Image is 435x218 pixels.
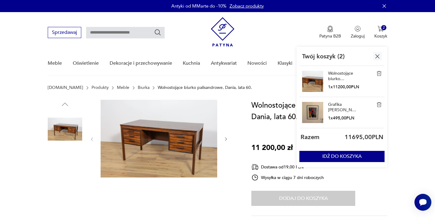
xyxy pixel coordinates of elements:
img: Zdjęcie produktu Wolnostojące biurko palisandrowe, Dania, lata 60. [101,100,217,177]
a: Ikona medaluPatyna B2B [319,26,341,39]
div: Wysyłka w ciągu 7 dni roboczych [251,174,324,181]
div: Dostawa od 19,00 PLN [251,163,324,171]
h1: Wolnostojące biurko palisandrowe, Dania, lata 60. [251,100,387,123]
img: Grafika Joan Miró, VG Bild-Kunst, lata 90. [376,102,382,107]
a: Meble [48,52,62,75]
a: Wolnostojące biurko palisandrowe, Dania, lata 60. [328,71,358,82]
a: Biurka [138,85,150,90]
p: 11 200,00 zł [251,142,293,154]
a: Klasyki [278,52,292,75]
button: IDŹ DO KOSZYKA [299,151,385,162]
div: 2 [381,25,386,30]
a: Grafika [PERSON_NAME], VG Bild-Kunst, lata 90. [328,102,358,113]
a: Oświetlenie [73,52,99,75]
p: Razem [301,133,319,141]
a: Produkty [92,85,109,90]
p: Zaloguj [351,33,365,39]
a: [DOMAIN_NAME] [48,85,83,90]
a: Meble [117,85,129,90]
iframe: Smartsupp widget button [414,194,431,211]
a: Nowości [247,52,267,75]
p: Twój koszyk ( 2 ) [302,52,345,60]
a: Kuchnia [183,52,200,75]
img: Ikona koszyka [378,26,384,32]
a: Zobacz produkty [230,3,264,9]
p: Wolnostojące biurko palisandrowe, Dania, lata 60. [158,85,252,90]
img: Ikona krzyżyka [374,53,381,60]
p: 1 x 495,00 PLN [328,115,358,121]
button: Szukaj [154,29,161,36]
a: Sprzedawaj [48,31,81,35]
p: Patyna B2B [319,33,341,39]
button: Patyna B2B [319,26,341,39]
a: Dekoracje i przechowywanie [110,52,172,75]
img: Ikona dostawy [251,163,259,171]
img: Zdjęcie produktu Wolnostojące biurko palisandrowe, Dania, lata 60. [48,151,82,185]
button: Sprzedawaj [48,27,81,38]
p: Koszyk [374,33,387,39]
img: Zdjęcie produktu Wolnostojące biurko palisandrowe, Dania, lata 60. [48,112,82,146]
p: 11695,00 PLN [345,133,383,141]
img: Wolnostojące biurko palisandrowe, Dania, lata 60. [302,71,323,92]
img: Ikona medalu [327,26,333,32]
button: 2Koszyk [374,26,387,39]
p: 1 x 11200,00 PLN [328,84,359,90]
img: Ikonka użytkownika [355,26,361,32]
button: Zaloguj [351,26,365,39]
img: Grafika Joan Miró, VG Bild-Kunst, lata 90. [302,102,323,123]
p: Antyki od MMarte do -10% [171,3,227,9]
a: IDŹ DO KOSZYKA [299,155,385,159]
img: Patyna - sklep z meblami i dekoracjami vintage [211,17,234,47]
a: Antykwariat [211,52,237,75]
img: Wolnostojące biurko palisandrowe, Dania, lata 60. [376,71,382,76]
